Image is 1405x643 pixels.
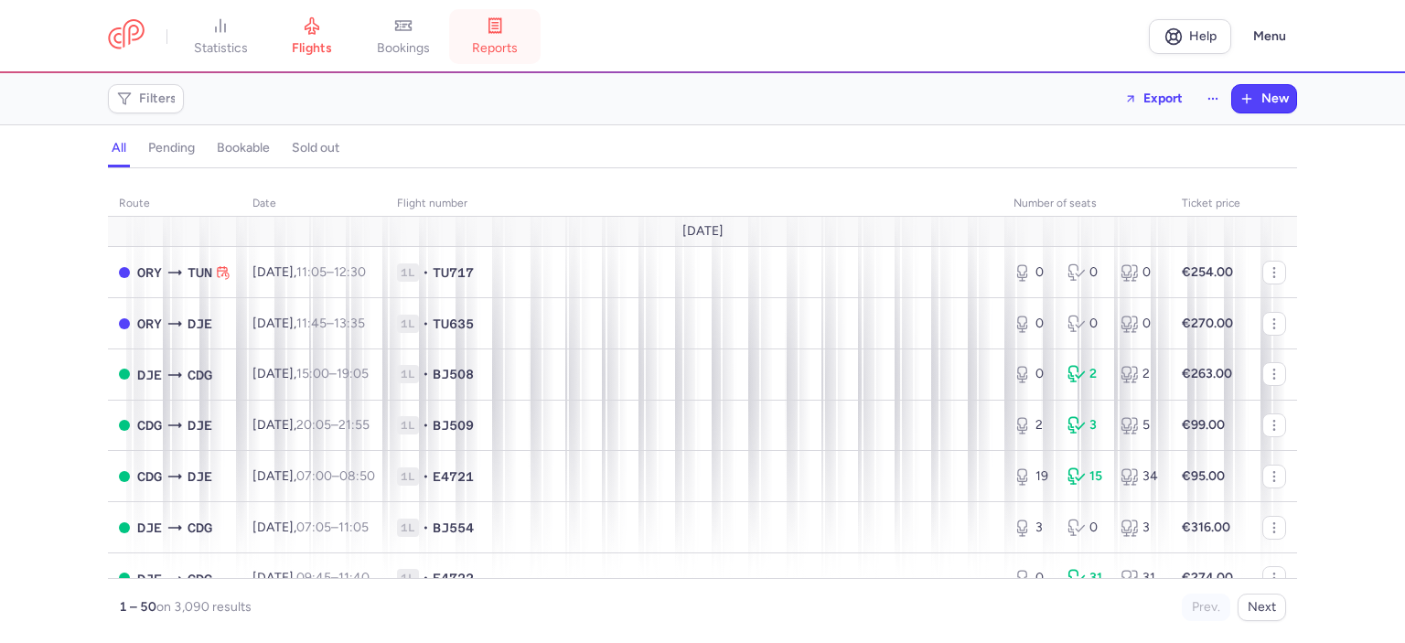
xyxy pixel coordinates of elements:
time: 09:45 [296,570,331,585]
div: 3 [1014,519,1053,537]
time: 19:05 [337,366,369,381]
th: route [108,190,241,218]
span: CDG [137,415,162,435]
strong: €263.00 [1182,366,1232,381]
span: [DATE], [252,520,369,535]
button: Prev. [1182,594,1230,621]
div: 3 [1121,519,1160,537]
time: 12:30 [334,264,366,280]
div: 0 [1014,263,1053,282]
strong: €254.00 [1182,264,1233,280]
button: New [1232,85,1296,113]
span: • [423,263,429,282]
span: • [423,315,429,333]
th: number of seats [1003,190,1171,218]
div: 0 [1067,519,1107,537]
span: BJ509 [433,416,474,434]
time: 11:40 [338,570,370,585]
span: Export [1143,91,1183,105]
button: Next [1238,594,1286,621]
span: • [423,519,429,537]
button: Menu [1242,19,1297,54]
time: 08:50 [339,468,375,484]
span: New [1261,91,1289,106]
span: – [296,570,370,585]
h4: sold out [292,140,339,156]
h4: pending [148,140,195,156]
span: BJ508 [433,365,474,383]
span: flights [292,40,332,57]
time: 11:05 [296,264,327,280]
span: 1L [397,263,419,282]
span: statistics [194,40,248,57]
div: 2 [1067,365,1107,383]
span: bookings [377,40,430,57]
div: 2 [1121,365,1160,383]
span: ORY [137,263,162,283]
time: 21:55 [338,417,370,433]
span: 1L [397,519,419,537]
time: 15:00 [296,366,329,381]
button: Filters [109,85,183,113]
div: 3 [1067,416,1107,434]
th: Ticket price [1171,190,1251,218]
a: bookings [358,16,449,57]
span: • [423,416,429,434]
h4: bookable [217,140,270,156]
span: • [423,569,429,587]
span: E4722 [433,569,474,587]
span: DJE [137,365,162,385]
span: CDG [188,365,212,385]
span: BJ554 [433,519,474,537]
span: reports [472,40,518,57]
div: 2 [1014,416,1053,434]
strong: 1 – 50 [119,599,156,615]
span: [DATE], [252,468,375,484]
span: – [296,468,375,484]
strong: €95.00 [1182,468,1225,484]
span: TU717 [433,263,474,282]
span: CDG [188,518,212,538]
a: statistics [175,16,266,57]
div: 15 [1067,467,1107,486]
span: 1L [397,467,419,486]
span: [DATE], [252,264,366,280]
span: – [296,520,369,535]
span: 1L [397,569,419,587]
div: 31 [1067,569,1107,587]
span: DJE [188,314,212,334]
th: date [241,190,386,218]
span: [DATE], [252,570,370,585]
a: flights [266,16,358,57]
time: 11:45 [296,316,327,331]
span: Help [1189,29,1217,43]
span: 1L [397,416,419,434]
span: on 3,090 results [156,599,252,615]
span: 1L [397,365,419,383]
span: – [296,366,369,381]
time: 11:05 [338,520,369,535]
h4: all [112,140,126,156]
div: 31 [1121,569,1160,587]
a: CitizenPlane red outlined logo [108,19,145,53]
span: TUN [188,263,212,283]
div: 0 [1067,263,1107,282]
span: TU635 [433,315,474,333]
span: CDG [188,569,212,589]
div: 34 [1121,467,1160,486]
div: 19 [1014,467,1053,486]
span: DJE [188,415,212,435]
strong: €274.00 [1182,570,1233,585]
span: [DATE], [252,417,370,433]
span: DJE [137,518,162,538]
span: CDG [137,466,162,487]
span: DJE [188,466,212,487]
strong: €270.00 [1182,316,1233,331]
div: 0 [1121,263,1160,282]
time: 07:05 [296,520,331,535]
time: 20:05 [296,417,331,433]
time: 07:00 [296,468,332,484]
a: Help [1149,19,1231,54]
time: 13:35 [334,316,365,331]
div: 0 [1014,315,1053,333]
